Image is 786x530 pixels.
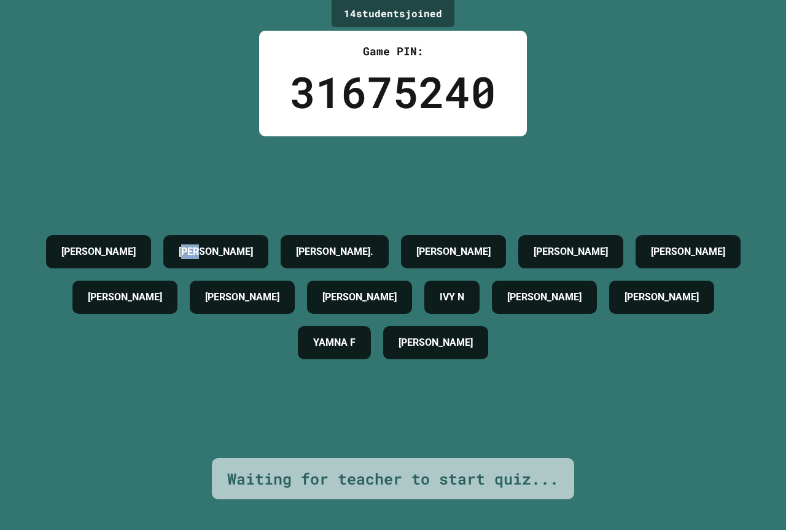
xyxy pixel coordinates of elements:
[179,244,253,259] h4: [PERSON_NAME]
[507,290,582,305] h4: [PERSON_NAME]
[322,290,397,305] h4: [PERSON_NAME]
[290,43,496,60] div: Game PIN:
[88,290,162,305] h4: [PERSON_NAME]
[61,244,136,259] h4: [PERSON_NAME]
[290,60,496,124] div: 31675240
[399,335,473,350] h4: [PERSON_NAME]
[313,335,356,350] h4: YAMNA F
[625,290,699,305] h4: [PERSON_NAME]
[440,290,464,305] h4: IVY N
[534,244,608,259] h4: [PERSON_NAME]
[227,467,559,491] div: Waiting for teacher to start quiz...
[651,244,725,259] h4: [PERSON_NAME]
[205,290,279,305] h4: [PERSON_NAME]
[416,244,491,259] h4: [PERSON_NAME]
[296,244,373,259] h4: [PERSON_NAME].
